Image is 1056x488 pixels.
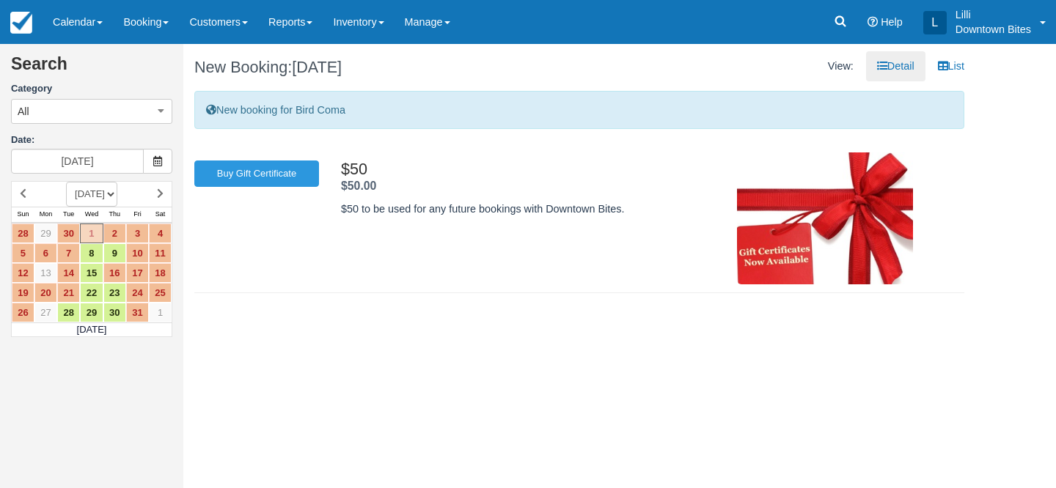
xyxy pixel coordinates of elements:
a: 22 [80,283,103,303]
a: 29 [34,223,57,243]
a: 24 [126,283,149,303]
a: 28 [57,303,80,322]
a: List [927,51,975,81]
span: Help [881,16,903,28]
th: Wed [80,207,103,223]
a: 14 [57,263,80,283]
h2: $50 [341,160,722,178]
a: 30 [103,303,126,322]
a: 3 [126,223,149,243]
a: 29 [80,303,103,322]
i: Help [868,17,878,27]
a: Detail [866,51,925,81]
a: 11 [149,243,172,263]
a: 31 [126,303,149,322]
a: 25 [149,283,172,303]
a: 2 [103,223,126,243]
a: 12 [12,263,34,283]
a: 16 [103,263,126,283]
a: 27 [34,303,57,322]
a: 30 [57,223,80,243]
a: 28 [12,223,34,243]
a: 19 [12,283,34,303]
a: 4 [149,223,172,243]
a: 20 [34,283,57,303]
a: 15 [80,263,103,283]
a: 13 [34,263,57,283]
a: 18 [149,263,172,283]
th: Thu [103,207,126,223]
label: Date: [11,133,172,147]
td: [DATE] [12,322,172,337]
a: 26 [12,303,34,322]
p: $50 to be used for any future bookings with Downtown Bites. [341,202,722,217]
strong: Price: $50 [341,180,376,192]
th: Tue [57,207,80,223]
a: 5 [12,243,34,263]
th: Fri [126,207,149,223]
label: Category [11,82,172,96]
a: 9 [103,243,126,263]
th: Sat [149,207,172,223]
a: 1 [80,223,103,243]
img: checkfront-main-nav-mini-logo.png [10,12,32,34]
img: M67-gc_img [737,152,913,284]
a: 21 [57,283,80,303]
div: New booking for Bird Coma [194,91,964,130]
a: 7 [57,243,80,263]
a: 10 [126,243,149,263]
a: 6 [34,243,57,263]
a: 8 [80,243,103,263]
a: Buy Gift Certificate [194,160,319,188]
a: 23 [103,283,126,303]
p: Lilli [956,7,1031,22]
th: Sun [12,207,34,223]
th: Mon [34,207,57,223]
p: Downtown Bites [956,22,1031,37]
div: L [923,11,947,34]
a: 17 [126,263,149,283]
button: All [11,99,172,124]
h1: New Booking: [194,59,568,76]
a: 1 [149,303,172,322]
span: [DATE] [292,58,342,76]
li: View: [817,51,865,81]
span: All [18,104,29,119]
h2: Search [11,55,172,82]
